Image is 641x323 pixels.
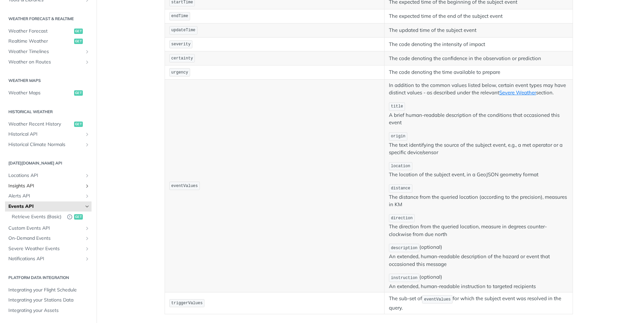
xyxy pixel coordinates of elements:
a: Integrating your Stations Data [5,295,92,305]
button: Show subpages for Locations API [84,173,90,178]
span: direction [391,216,413,221]
a: On-Demand EventsShow subpages for On-Demand Events [5,233,92,243]
span: eventValues [424,297,451,302]
button: Hide subpages for Events API [84,204,90,209]
p: The direction from the queried location, measure in degrees counter-clockwise from due north [389,214,568,238]
p: The updated time of the subject event [389,27,568,34]
a: Locations APIShow subpages for Locations API [5,171,92,181]
a: Historical APIShow subpages for Historical API [5,129,92,139]
h2: Platform DATA integration [5,275,92,281]
span: get [74,90,83,96]
span: Events API [8,203,83,210]
p: The code denoting the intensity of impact [389,41,568,48]
button: Show subpages for Weather on Routes [84,59,90,65]
span: Locations API [8,172,83,179]
span: Insights API [8,183,83,189]
span: location [391,164,410,169]
span: title [391,104,403,109]
span: get [74,122,83,127]
button: Show subpages for Historical Climate Normals [84,142,90,147]
a: Severe Weather [499,89,536,96]
button: Show subpages for Custom Events API [84,226,90,231]
p: The code denoting the time available to prepare [389,68,568,76]
span: Realtime Weather [8,38,72,45]
a: Weather Mapsget [5,88,92,98]
span: Integrating your Flight Schedule [8,287,90,293]
span: certainty [171,56,193,61]
a: Realtime Weatherget [5,36,92,46]
p: The text identifying the source of the subject event, e.g., a met operator or a specific device/s... [389,132,568,156]
a: Events APIHide subpages for Events API [5,201,92,212]
button: Show subpages for Notifications API [84,256,90,262]
a: Retrieve Events (Basic)Deprecated Endpointget [8,212,92,222]
span: eventValues [171,184,198,188]
span: endTime [171,14,188,18]
span: distance [391,186,410,191]
p: The distance from the queried location (according to the precision), measures in KM [389,184,568,209]
span: description [391,246,417,250]
span: On-Demand Events [8,235,83,242]
span: Notifications API [8,256,83,262]
a: Integrating your Assets [5,306,92,316]
span: get [74,214,83,220]
a: Integrating your Flight Schedule [5,285,92,295]
button: Show subpages for Insights API [84,183,90,189]
span: origin [391,134,405,139]
a: Weather on RoutesShow subpages for Weather on Routes [5,57,92,67]
span: updateTime [171,28,195,33]
button: Show subpages for Historical API [84,132,90,137]
h2: Historical Weather [5,109,92,115]
a: Alerts APIShow subpages for Alerts API [5,191,92,201]
span: Alerts API [8,193,83,199]
a: Notifications APIShow subpages for Notifications API [5,254,92,264]
p: A brief human-readable description of the conditions that occasioned this event [389,102,568,127]
a: Historical Climate NormalsShow subpages for Historical Climate Normals [5,140,92,150]
a: Weather Recent Historyget [5,119,92,129]
p: The sub-set of for which the subject event was resolved in the query. [389,294,568,312]
span: Historical API [8,131,83,138]
span: Weather Timelines [8,48,83,55]
button: Show subpages for Alerts API [84,193,90,199]
p: The expected time of the end of the subject event [389,12,568,20]
span: urgency [171,70,188,75]
p: (optional) An extended, human-readable description of the hazard or event that occasioned this me... [389,243,568,268]
a: Weather Forecastget [5,26,92,36]
h2: Weather Forecast & realtime [5,16,92,22]
span: Severe Weather Events [8,245,83,252]
span: Weather on Routes [8,59,83,65]
p: In addition to the common values listed below, certain event types may have distinct values - as ... [389,82,568,97]
p: (optional) An extended, human-readable instruction to targeted recipients [389,273,568,290]
span: Weather Forecast [8,28,72,35]
span: Retrieve Events (Basic) [12,214,64,220]
span: get [74,29,83,34]
h2: Weather Maps [5,78,92,84]
span: triggerValues [171,301,203,306]
span: get [74,39,83,44]
button: Deprecated Endpoint [67,214,72,221]
span: severity [171,42,191,47]
p: The code denoting the confidence in the observation or prediction [389,55,568,62]
a: Weather TimelinesShow subpages for Weather Timelines [5,47,92,57]
h2: [DATE][DOMAIN_NAME] API [5,160,92,166]
a: Custom Events APIShow subpages for Custom Events API [5,223,92,233]
span: Integrating your Assets [8,307,90,314]
button: Show subpages for Weather Timelines [84,49,90,54]
span: Historical Climate Normals [8,141,83,148]
span: instruction [391,276,417,280]
a: Severe Weather EventsShow subpages for Severe Weather Events [5,244,92,254]
button: Show subpages for Severe Weather Events [84,246,90,251]
p: The location of the subject event, in a GeoJSON geometry format [389,161,568,179]
span: Weather Maps [8,90,72,96]
button: Show subpages for On-Demand Events [84,236,90,241]
span: Integrating your Stations Data [8,297,90,304]
span: Custom Events API [8,225,83,232]
a: Insights APIShow subpages for Insights API [5,181,92,191]
span: Weather Recent History [8,121,72,128]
